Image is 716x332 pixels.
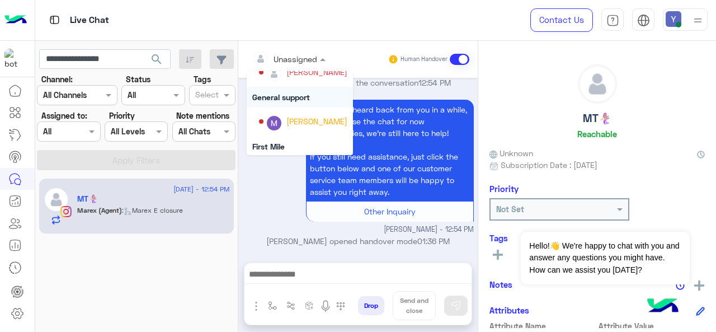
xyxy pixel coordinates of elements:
[336,302,345,311] img: make a call
[60,206,72,217] img: Instagram
[77,194,98,204] h5: MT🧜🏼‍♀️
[521,232,689,284] span: Hello!👋 We're happy to chat with you and answer any questions you might have. How can we assist y...
[364,207,416,216] span: Other Inquairy
[249,300,263,313] img: send attachment
[109,110,135,121] label: Priority
[126,73,150,85] label: Status
[489,279,512,289] h6: Notes
[489,233,705,243] h6: Tags
[601,8,624,32] a: tab
[489,305,529,315] h6: Attributes
[694,280,704,291] img: add
[489,147,533,159] span: Unknown
[173,184,229,194] span: [DATE] - 12:54 PM
[583,112,611,125] h5: MT🧜🏼‍♀️
[143,49,171,73] button: search
[243,235,474,247] p: [PERSON_NAME] opened handover mode
[305,301,314,310] img: create order
[489,320,596,332] span: Attribute Name
[643,287,682,326] img: hulul-logo.png
[4,49,25,69] img: 317874714732967
[286,115,347,127] div: [PERSON_NAME]
[268,301,277,310] img: select flow
[176,110,229,121] label: Note mentions
[41,110,87,121] label: Assigned to:
[489,184,519,194] h6: Priority
[282,297,300,315] button: Trigger scenario
[122,206,183,214] span: : Marex E closure
[676,281,685,290] img: notes
[319,300,332,313] img: send voice note
[263,297,282,315] button: select flow
[286,301,295,310] img: Trigger scenario
[418,78,451,87] span: 12:54 PM
[77,206,122,214] span: Marex (Agent)
[247,87,353,107] div: General support
[530,8,593,32] a: Contact Us
[194,73,211,85] label: Tags
[606,14,619,27] img: tab
[41,73,73,85] label: Channel:
[300,297,319,315] button: create order
[247,136,353,157] div: First Mile
[48,13,62,27] img: tab
[37,150,235,170] button: Apply Filters
[70,13,109,28] p: Live Chat
[4,8,27,32] img: Logo
[267,67,281,81] img: defaultAdmin.png
[358,296,384,315] button: Drop
[501,159,597,171] span: Subscription Date : [DATE]
[691,13,705,27] img: profile
[417,236,450,246] span: 01:36 PM
[401,55,447,64] small: Human Handover
[450,300,461,311] img: send message
[666,11,681,27] img: userImage
[286,66,347,78] div: [PERSON_NAME]
[384,225,474,235] span: [PERSON_NAME] - 12:54 PM
[637,14,650,27] img: tab
[247,71,353,155] ng-dropdown-panel: Options list
[393,291,436,320] button: Send and close
[194,88,219,103] div: Select
[267,116,281,130] img: ACg8ocJ5kWkbDFwHhE1-NCdHlUdL0Moenmmb7xp8U7RIpZhCQ1Zz3Q=s96-c
[150,53,163,66] span: search
[243,77,474,88] p: [PERSON_NAME] closed the conversation
[577,129,617,139] h6: Reachable
[44,187,69,212] img: defaultAdmin.png
[306,100,474,202] p: 12/8/2025, 12:54 PM
[578,65,616,103] img: defaultAdmin.png
[599,320,705,332] span: Attribute Value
